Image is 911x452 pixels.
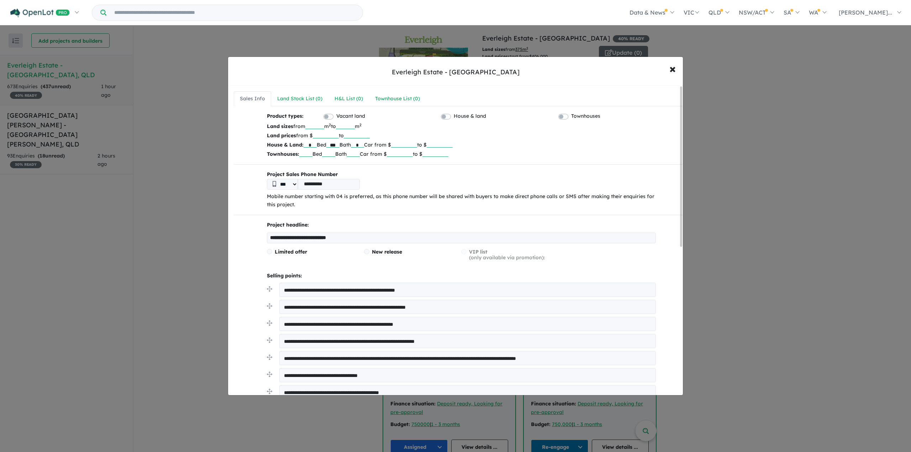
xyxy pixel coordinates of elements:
[267,372,272,377] img: drag.svg
[277,95,322,103] div: Land Stock List ( 0 )
[336,112,365,121] label: Vacant land
[108,5,361,20] input: Try estate name, suburb, builder or developer
[571,112,600,121] label: Townhouses
[273,181,276,187] img: Phone icon
[267,355,272,360] img: drag.svg
[267,112,304,122] b: Product types:
[267,286,272,292] img: drag.svg
[839,9,892,16] span: [PERSON_NAME]...
[267,140,656,149] p: Bed Bath Car from $ to $
[240,95,265,103] div: Sales Info
[372,249,402,255] span: New release
[267,122,656,131] p: from m to m
[267,337,272,343] img: drag.svg
[267,389,272,394] img: drag.svg
[329,122,331,127] sup: 2
[267,142,304,148] b: House & Land:
[267,221,656,229] p: Project headline:
[392,68,520,77] div: Everleigh Estate - [GEOGRAPHIC_DATA]
[359,122,362,127] sup: 2
[454,112,486,121] label: House & land
[267,131,656,140] p: from $ to
[267,132,296,139] b: Land prices
[669,61,676,76] span: ×
[267,320,272,326] img: drag.svg
[267,272,656,280] p: Selling points:
[267,303,272,309] img: drag.svg
[267,170,656,179] b: Project Sales Phone Number
[335,95,363,103] div: H&L List ( 0 )
[267,151,299,157] b: Townhouses:
[267,192,656,209] p: Mobile number starting with 04 is preferred, as this phone number will be shared with buyers to m...
[267,149,656,159] p: Bed Bath Car from $ to $
[267,123,293,129] b: Land sizes
[275,249,307,255] span: Limited offer
[375,95,420,103] div: Townhouse List ( 0 )
[10,9,70,17] img: Openlot PRO Logo White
